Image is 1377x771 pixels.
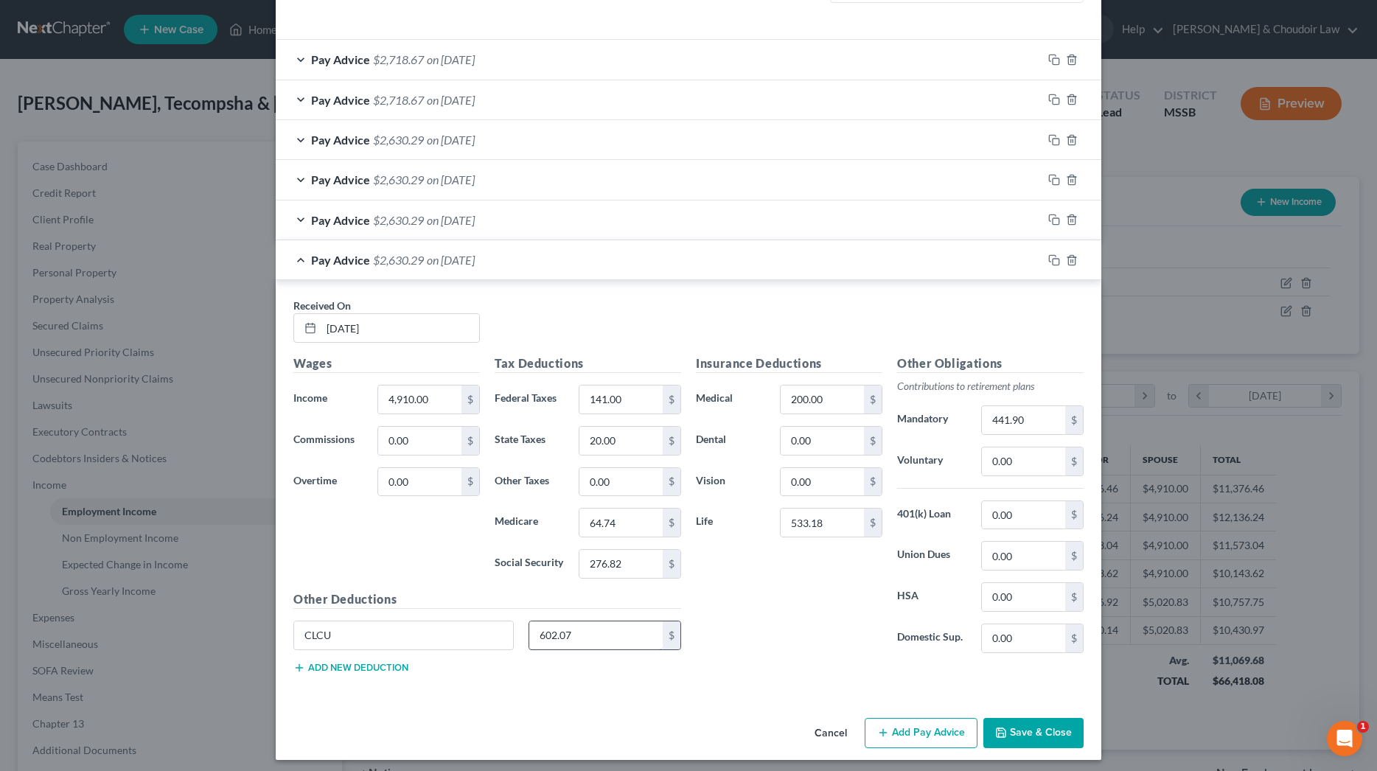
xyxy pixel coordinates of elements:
[803,719,859,749] button: Cancel
[293,355,480,373] h5: Wages
[982,501,1065,529] input: 0.00
[311,172,370,186] span: Pay Advice
[1327,721,1362,756] iframe: Intercom live chat
[1065,447,1083,475] div: $
[487,385,571,414] label: Federal Taxes
[982,624,1065,652] input: 0.00
[982,447,1065,475] input: 0.00
[311,213,370,227] span: Pay Advice
[864,468,882,496] div: $
[1065,501,1083,529] div: $
[688,426,773,456] label: Dental
[427,213,475,227] span: on [DATE]
[286,467,370,497] label: Overtime
[378,468,461,496] input: 0.00
[663,385,680,414] div: $
[487,467,571,497] label: Other Taxes
[373,133,424,147] span: $2,630.29
[487,508,571,537] label: Medicare
[688,467,773,497] label: Vision
[293,662,408,674] button: Add new deduction
[579,550,663,578] input: 0.00
[663,621,680,649] div: $
[864,427,882,455] div: $
[579,468,663,496] input: 0.00
[373,93,424,107] span: $2,718.67
[663,509,680,537] div: $
[982,583,1065,611] input: 0.00
[696,355,882,373] h5: Insurance Deductions
[1065,406,1083,434] div: $
[373,172,424,186] span: $2,630.29
[461,385,479,414] div: $
[373,253,424,267] span: $2,630.29
[1065,624,1083,652] div: $
[897,355,1084,373] h5: Other Obligations
[427,253,475,267] span: on [DATE]
[1357,721,1369,733] span: 1
[461,427,479,455] div: $
[378,385,461,414] input: 0.00
[427,133,475,147] span: on [DATE]
[865,718,977,749] button: Add Pay Advice
[378,427,461,455] input: 0.00
[890,541,974,571] label: Union Dues
[529,621,663,649] input: 0.00
[311,133,370,147] span: Pay Advice
[311,52,370,66] span: Pay Advice
[890,405,974,435] label: Mandatory
[663,427,680,455] div: $
[983,718,1084,749] button: Save & Close
[579,385,663,414] input: 0.00
[663,550,680,578] div: $
[781,509,864,537] input: 0.00
[373,213,424,227] span: $2,630.29
[890,447,974,476] label: Voluntary
[982,542,1065,570] input: 0.00
[487,549,571,579] label: Social Security
[293,299,351,312] span: Received On
[688,508,773,537] label: Life
[890,500,974,530] label: 401(k) Loan
[579,509,663,537] input: 0.00
[897,379,1084,394] p: Contributions to retirement plans
[293,391,327,404] span: Income
[427,93,475,107] span: on [DATE]
[890,582,974,612] label: HSA
[781,385,864,414] input: 0.00
[864,509,882,537] div: $
[487,426,571,456] label: State Taxes
[864,385,882,414] div: $
[311,93,370,107] span: Pay Advice
[321,314,479,342] input: MM/DD/YYYY
[688,385,773,414] label: Medical
[495,355,681,373] h5: Tax Deductions
[373,52,424,66] span: $2,718.67
[579,427,663,455] input: 0.00
[286,426,370,456] label: Commissions
[311,253,370,267] span: Pay Advice
[890,624,974,653] label: Domestic Sup.
[427,172,475,186] span: on [DATE]
[781,468,864,496] input: 0.00
[781,427,864,455] input: 0.00
[982,406,1065,434] input: 0.00
[461,468,479,496] div: $
[294,621,513,649] input: Specify...
[293,590,681,609] h5: Other Deductions
[1065,583,1083,611] div: $
[663,468,680,496] div: $
[1065,542,1083,570] div: $
[427,52,475,66] span: on [DATE]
